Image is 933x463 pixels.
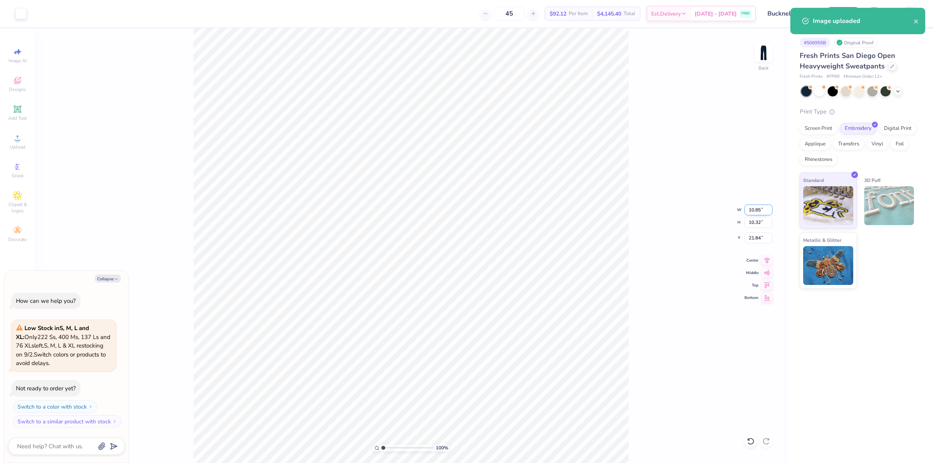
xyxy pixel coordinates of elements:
[95,274,121,283] button: Collapse
[844,73,882,80] span: Minimum Order: 12 +
[800,154,837,166] div: Rhinestones
[4,201,31,214] span: Clipart & logos
[800,123,837,135] div: Screen Print
[12,173,24,179] span: Greek
[16,324,89,341] strong: Low Stock in S, M, L and XL :
[9,86,26,93] span: Designs
[16,297,76,305] div: How can we help you?
[803,186,853,225] img: Standard
[864,186,914,225] img: 3D Puff
[803,176,824,184] span: Standard
[436,444,448,451] span: 100 %
[879,123,917,135] div: Digital Print
[800,138,831,150] div: Applique
[744,258,758,263] span: Center
[88,404,93,409] img: Switch to a color with stock
[8,236,27,243] span: Decorate
[800,107,917,116] div: Print Type
[813,16,914,26] div: Image uploaded
[8,115,27,121] span: Add Text
[112,419,117,424] img: Switch to a similar product with stock
[867,138,888,150] div: Vinyl
[16,324,110,367] span: Only 222 Ss, 400 Ms, 137 Ls and 76 XLs left. S, M, L & XL restocking on 9/2. Switch colors or pro...
[744,283,758,288] span: Top
[800,38,830,47] div: # 506955B
[597,10,621,18] span: $4,145.40
[695,10,737,18] span: [DATE] - [DATE]
[800,51,895,71] span: Fresh Prints San Diego Open Heavyweight Sweatpants
[834,38,878,47] div: Original Proof
[840,123,877,135] div: Embroidery
[651,10,681,18] span: Est. Delivery
[744,270,758,276] span: Middle
[494,7,524,21] input: – –
[826,73,840,80] span: # FP90
[550,10,566,18] span: $92.12
[756,45,771,61] img: Back
[741,11,750,16] span: FREE
[9,58,27,64] span: Image AI
[10,144,25,150] span: Upload
[13,400,97,413] button: Switch to a color with stock
[891,138,909,150] div: Foil
[914,16,919,26] button: close
[13,415,121,428] button: Switch to a similar product with stock
[864,176,881,184] span: 3D Puff
[833,138,864,150] div: Transfers
[758,65,769,72] div: Back
[624,10,635,18] span: Total
[16,384,76,392] div: Not ready to order yet?
[569,10,588,18] span: Per Item
[803,246,853,285] img: Metallic & Glitter
[762,6,819,21] input: Untitled Design
[744,295,758,301] span: Bottom
[800,73,823,80] span: Fresh Prints
[803,236,842,244] span: Metallic & Glitter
